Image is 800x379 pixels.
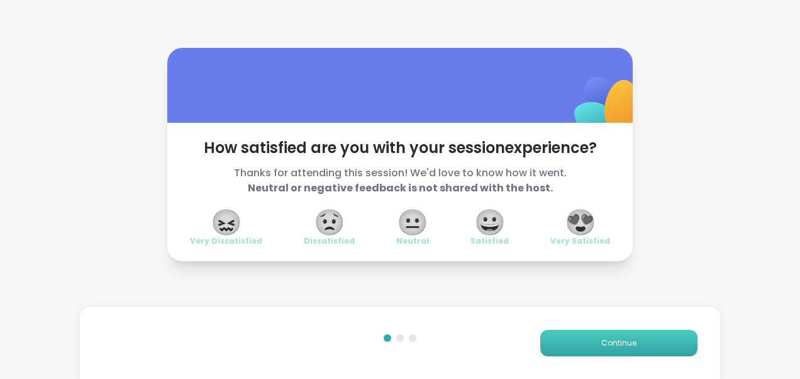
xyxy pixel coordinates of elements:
[211,211,242,234] span: 😖
[190,138,610,158] span: How satisfied are you with your session experience?
[397,211,428,234] span: 😐
[550,236,610,246] span: Very Satisfied
[314,211,345,234] span: 😟
[565,211,596,234] span: 😍
[474,211,506,234] span: 😀
[470,236,509,246] span: Satisfied
[190,236,262,246] span: Very Dissatisfied
[396,236,429,246] span: Neutral
[545,44,670,169] img: ShareWell Logomark
[304,236,355,246] span: Dissatisfied
[248,181,553,195] b: Neutral or negative feedback is not shared with the host.
[540,330,697,356] button: Continue
[190,166,610,196] span: Thanks for attending this session! We'd love to know how it went.
[601,337,636,349] span: Continue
